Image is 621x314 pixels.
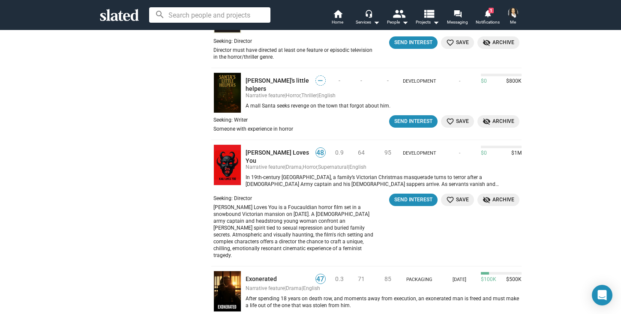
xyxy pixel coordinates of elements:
[489,8,494,13] span: 1
[389,115,438,128] button: Send Interest
[316,77,325,85] span: —
[286,164,303,170] span: Drama,
[400,17,410,27] mat-icon: arrow_drop_down
[335,149,344,156] span: 0.9
[446,117,454,126] mat-icon: favorite_border
[286,93,301,99] span: Horror,
[246,296,522,309] div: After spending 18 years on death row, and moments away from execution, an exonerated man is freed...
[483,9,492,17] mat-icon: notifications
[348,68,375,93] td: -
[477,194,519,206] button: Archive
[443,9,473,27] a: Messaging
[453,9,462,18] mat-icon: forum
[335,275,344,282] span: 0.3
[213,126,293,132] div: Someone with experience in horror
[246,174,522,188] div: In 19th-century [GEOGRAPHIC_DATA], a family’s Victorian Christmas masquerade turns to terror afte...
[323,9,353,27] a: Home
[213,47,376,60] div: Director must have directed at least one feature or episodic television in the horror/thriller ge...
[446,195,469,204] span: Save
[316,275,325,284] span: 47
[333,9,343,19] mat-icon: home
[394,117,432,126] div: Send Interest
[392,7,405,20] mat-icon: people
[149,7,270,23] input: Search people and projects
[302,285,303,291] span: |
[286,285,302,291] span: Drama
[358,275,365,282] span: 71
[246,164,286,170] span: Narrative feature |
[303,285,320,291] span: English
[438,266,481,285] td: [DATE]
[356,17,380,27] div: Services
[375,68,401,93] td: -
[213,271,241,311] img: Exonerated
[401,140,438,164] td: Development
[213,195,252,201] span: Seeking: Director
[349,164,366,170] span: English
[383,9,413,27] button: People
[441,115,474,128] button: Save
[358,149,365,156] span: 64
[441,194,474,206] button: Save
[446,39,454,47] mat-icon: favorite_border
[508,8,518,18] img: Soraya Mire
[303,164,318,170] span: Horror,
[389,36,438,49] button: Send Interest
[503,78,522,85] span: $800K
[446,38,469,47] span: Save
[213,204,376,259] div: [PERSON_NAME] Loves You is a Foucauldian horror film set in a snowbound Victorian mansion on [DAT...
[401,266,438,285] td: Packaging
[508,150,522,157] span: $1M
[483,195,514,204] span: Archive
[384,275,391,282] span: 85
[246,149,310,164] a: [PERSON_NAME] Loves You
[477,36,519,49] button: Archive
[416,17,439,27] span: Projects
[431,17,441,27] mat-icon: arrow_drop_down
[318,164,348,170] span: Supernatural
[441,36,474,49] button: Save
[441,78,479,85] div: -
[413,9,443,27] button: Projects
[422,7,435,20] mat-icon: view_list
[477,115,519,128] button: Archive
[384,149,391,156] span: 95
[446,196,454,204] mat-icon: favorite_border
[213,38,252,44] span: Seeking: Director
[246,77,310,92] a: [PERSON_NAME]'s little helpers
[592,285,612,305] div: Open Intercom Messenger
[316,149,325,157] span: 48
[401,68,438,93] td: Development
[348,164,349,170] span: |
[365,9,372,17] mat-icon: headset_mic
[483,117,514,126] span: Archive
[481,276,496,283] span: $100K
[317,93,318,99] span: |
[483,39,491,47] mat-icon: visibility_off
[473,9,503,27] a: 1Notifications
[394,38,432,47] div: Send Interest
[246,275,310,283] a: Exonerated
[246,103,522,110] div: A mall Santa seeks revenge on the town that forgot about him.
[387,17,408,27] div: People
[213,117,248,123] span: Seeking: Writer
[441,150,479,157] div: -
[503,276,522,283] span: $500K
[481,150,487,157] span: $0
[481,78,487,85] span: $0
[301,93,317,99] span: Thriller
[318,93,336,99] span: English
[213,144,241,185] img: Kali Loves You
[510,17,516,27] span: Me
[389,194,438,206] button: Send Interest
[331,68,348,93] td: -
[446,117,469,126] span: Save
[332,17,343,27] span: Home
[476,17,500,27] span: Notifications
[353,9,383,27] button: Services
[213,72,241,113] img: Santa's little helpers
[246,93,286,99] span: Narrative feature |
